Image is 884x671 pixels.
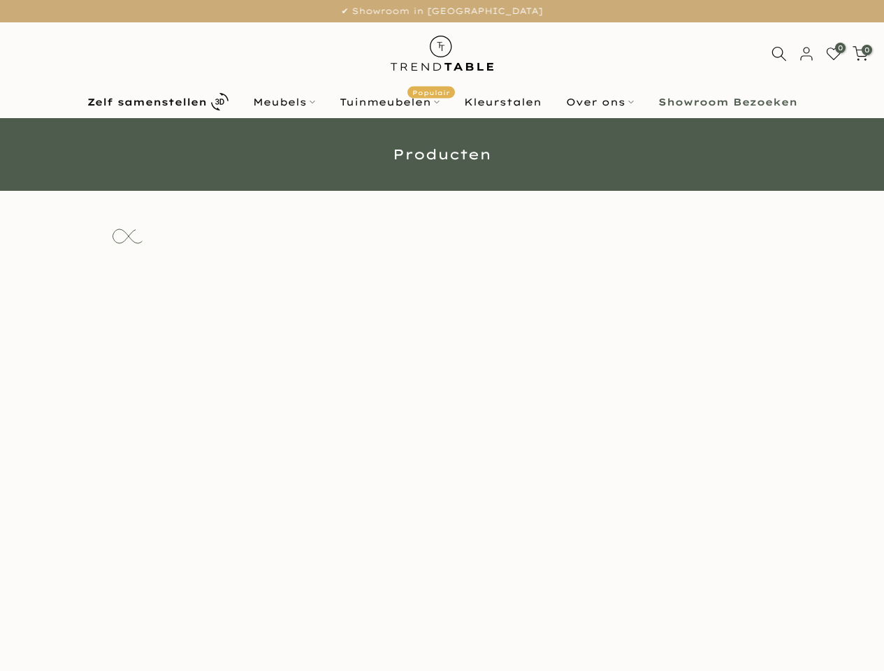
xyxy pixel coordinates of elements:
a: Showroom Bezoeken [646,94,809,110]
a: TuinmeubelenPopulair [327,94,451,110]
a: Kleurstalen [451,94,553,110]
a: Zelf samenstellen [75,89,240,114]
b: Zelf samenstellen [87,97,207,107]
a: 0 [826,46,841,62]
h1: Producten [34,147,851,161]
span: 0 [835,43,846,53]
a: 0 [853,46,868,62]
b: Showroom Bezoeken [658,97,797,107]
p: ✔ Showroom in [GEOGRAPHIC_DATA] [17,3,867,19]
span: Populair [407,86,455,98]
span: 0 [862,45,872,55]
a: Over ons [553,94,646,110]
img: trend-table [381,22,503,85]
a: Meubels [240,94,327,110]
